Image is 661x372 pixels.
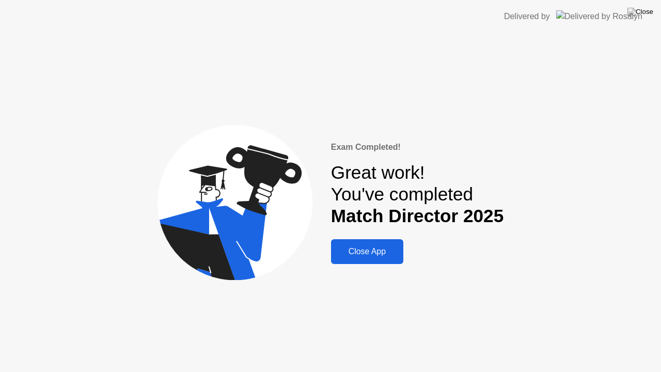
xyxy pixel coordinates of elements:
div: Great work! You've completed [331,162,503,227]
div: Close App [334,247,400,256]
b: Match Director 2025 [331,206,503,226]
img: Delivered by Rosalyn [556,10,642,22]
button: Close App [331,239,403,264]
div: Delivered by [504,10,550,23]
img: Close [627,8,653,16]
div: Exam Completed! [331,141,503,153]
